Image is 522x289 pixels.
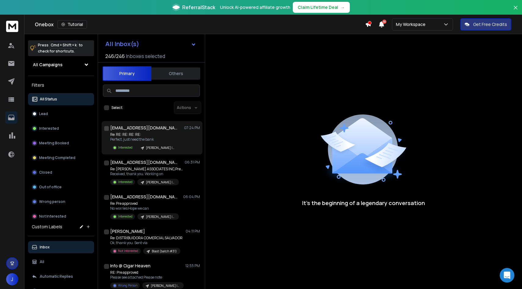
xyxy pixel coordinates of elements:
[28,108,94,120] button: Lead
[110,194,177,200] h1: [EMAIL_ADDRESS][DOMAIN_NAME]
[50,42,78,49] span: Cmd + Shift + k
[220,4,290,10] p: Unlock AI-powered affiliate growth
[182,4,215,11] span: ReferralStack
[28,210,94,222] button: Not Interested
[6,273,18,285] button: J
[57,20,87,29] button: Tutorial
[183,194,200,199] p: 06:04 PM
[28,256,94,268] button: All
[39,155,75,160] p: Meeting Completed
[28,270,94,283] button: Automatic Replies
[110,125,177,131] h1: [EMAIL_ADDRESS][DOMAIN_NAME]
[28,166,94,179] button: Closed
[184,125,200,130] p: 07:24 PM
[35,20,365,29] div: Onebox
[100,38,201,50] button: All Inbox(s)
[28,93,94,105] button: All Status
[39,111,48,116] p: Lead
[38,42,83,54] p: Press to check for shortcuts.
[111,105,122,110] label: Select
[105,52,125,60] span: 246 / 246
[185,263,200,268] p: 12:55 PM
[28,81,94,89] h3: Filters
[302,199,425,207] p: It’s the beginning of a legendary conversation
[110,159,177,165] h1: [EMAIL_ADDRESS][DOMAIN_NAME]
[110,240,183,245] p: Ok, thank you. Sent via
[39,170,52,175] p: Closed
[118,180,132,184] p: Interested
[110,137,179,142] p: Perfect, just need the bank
[39,214,66,219] p: Not Interested
[118,249,138,253] p: Not Interested
[146,180,175,185] p: [PERSON_NAME] leads
[39,126,59,131] p: Interested
[39,141,69,146] p: Meeting Booked
[28,196,94,208] button: Wrong person
[110,167,183,172] p: Re: [PERSON_NAME] ASSOCIATES INC,Pre-Approval
[32,224,62,230] h3: Custom Labels
[40,245,50,250] p: Inbox
[110,228,145,234] h1: [PERSON_NAME]
[396,21,428,27] p: My Workspace
[28,241,94,253] button: Inbox
[146,146,175,150] p: [PERSON_NAME] leads
[293,2,350,13] button: Claim Lifetime Deal→
[28,122,94,135] button: Interested
[40,274,73,279] p: Automatic Replies
[28,137,94,149] button: Meeting Booked
[103,66,151,81] button: Primary
[460,18,511,31] button: Get Free Credits
[110,172,183,176] p: Received, thank you. Working on
[500,268,514,283] div: Open Intercom Messenger
[126,52,165,60] h3: Inboxes selected
[110,236,183,240] p: Re: DISTRIBUIDORA COMERCIAL SALVADOR
[512,4,520,18] button: Close banner
[185,160,200,165] p: 06:31 PM
[40,97,57,102] p: All Status
[118,283,137,288] p: Wrong Person
[39,199,65,204] p: Wrong person
[110,275,183,280] p: Please see attached Please note
[28,181,94,193] button: Out of office
[382,20,386,24] span: 50
[33,62,63,68] h1: All Campaigns
[473,21,507,27] p: Get Free Credits
[28,152,94,164] button: Meeting Completed
[186,229,200,234] p: 04:11 PM
[40,259,44,264] p: All
[118,214,132,219] p: Interested
[151,67,200,80] button: Others
[152,249,177,254] p: Blast (batch #31)
[110,206,179,211] p: No worries Hope we can
[105,41,139,47] h1: All Inbox(s)
[110,201,179,206] p: Re: Pre approved
[110,270,183,275] p: RE: Pre approved
[341,4,345,10] span: →
[118,145,132,150] p: Interested
[28,59,94,71] button: All Campaigns
[146,215,175,219] p: [PERSON_NAME] leads
[110,263,150,269] h1: Info @ Cigar Heaven
[151,284,180,288] p: [PERSON_NAME] leads
[39,185,62,190] p: Out of office
[110,132,179,137] p: Re: RE: RE: RE: RE:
